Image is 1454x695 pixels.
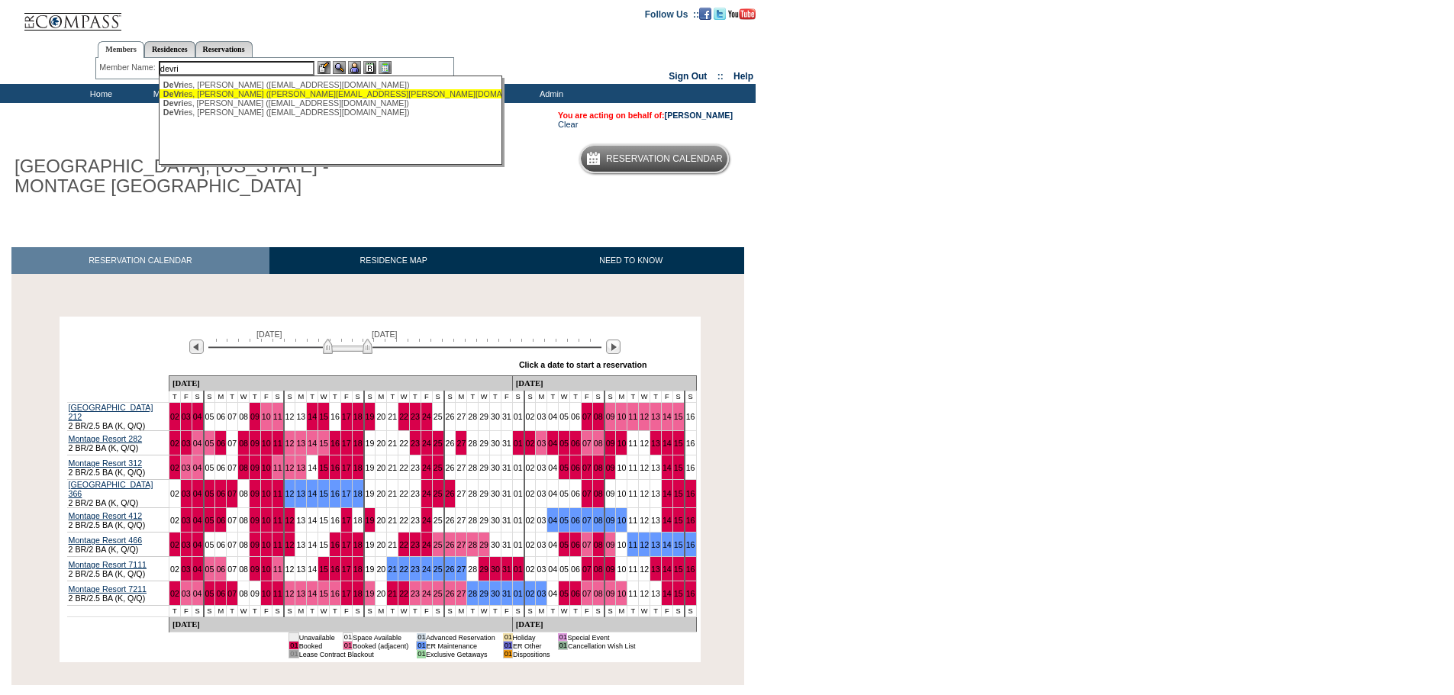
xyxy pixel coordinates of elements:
a: 07 [582,516,592,525]
a: 28 [468,439,477,448]
a: 03 [537,412,546,421]
a: 17 [342,489,351,498]
a: 14 [663,516,672,525]
a: 31 [502,516,511,525]
a: 06 [216,540,225,549]
a: RESIDENCE MAP [269,247,518,274]
a: 27 [456,516,466,525]
img: Impersonate [348,61,361,74]
a: 11 [628,412,637,421]
a: 05 [205,463,214,472]
a: 02 [526,439,535,448]
a: 26 [446,439,455,448]
a: 02 [170,540,179,549]
a: 19 [366,463,375,472]
a: 12 [285,516,295,525]
a: 04 [548,439,557,448]
a: 25 [434,516,443,525]
a: 23 [411,540,420,549]
a: 27 [456,540,466,549]
a: 16 [686,489,695,498]
a: 18 [353,540,363,549]
a: 15 [674,489,683,498]
a: 11 [628,489,637,498]
a: 03 [537,463,546,472]
a: 05 [559,516,569,525]
a: 04 [548,489,557,498]
a: 19 [366,489,375,498]
a: 14 [308,489,317,498]
a: 10 [262,489,271,498]
a: 13 [651,489,660,498]
a: 14 [663,463,672,472]
a: 30 [491,463,500,472]
a: 06 [216,439,225,448]
a: 25 [434,439,443,448]
a: 10 [262,412,271,421]
a: 21 [388,489,397,498]
a: 07 [227,412,237,421]
a: 05 [559,540,569,549]
a: 03 [182,516,191,525]
a: 18 [353,439,363,448]
a: 03 [537,489,546,498]
a: 14 [663,412,672,421]
a: Clear [558,120,578,129]
a: 08 [239,516,248,525]
a: 16 [330,540,340,549]
a: 02 [526,489,535,498]
a: 11 [628,463,637,472]
a: 29 [479,489,488,498]
a: 06 [571,516,580,525]
a: 19 [366,412,375,421]
a: 05 [559,439,569,448]
a: 06 [216,412,225,421]
h5: Reservation Calendar [606,154,723,164]
a: 13 [296,516,305,525]
a: 09 [606,412,615,421]
a: 25 [434,540,443,549]
a: 06 [571,463,580,472]
a: 07 [227,516,237,525]
a: 15 [319,540,328,549]
a: 27 [456,439,466,448]
a: 08 [239,489,248,498]
a: 11 [628,439,637,448]
a: 12 [640,489,649,498]
a: 28 [468,463,477,472]
a: 21 [388,516,397,525]
td: Admin [508,84,592,103]
a: 14 [308,439,317,448]
a: 02 [526,540,535,549]
a: 28 [468,412,477,421]
a: 04 [548,412,557,421]
a: 08 [594,489,603,498]
a: 11 [628,516,637,525]
a: 11 [273,540,282,549]
a: 08 [594,463,603,472]
a: 06 [571,439,580,448]
a: 15 [674,516,683,525]
a: 10 [262,463,271,472]
img: Next [606,339,621,354]
a: 21 [388,540,397,549]
a: 11 [273,439,282,448]
a: 09 [606,489,615,498]
a: 08 [239,463,248,472]
a: 22 [399,412,408,421]
a: 29 [479,463,488,472]
a: 17 [342,540,351,549]
a: 30 [491,439,500,448]
a: 23 [411,463,420,472]
a: 04 [193,463,202,472]
a: 20 [376,516,385,525]
a: 06 [571,540,580,549]
a: NEED TO KNOW [517,247,744,274]
a: 17 [342,412,351,421]
img: View [333,61,346,74]
a: 06 [216,516,225,525]
a: 24 [422,516,431,525]
a: 20 [376,412,385,421]
a: 05 [559,412,569,421]
a: 15 [674,463,683,472]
